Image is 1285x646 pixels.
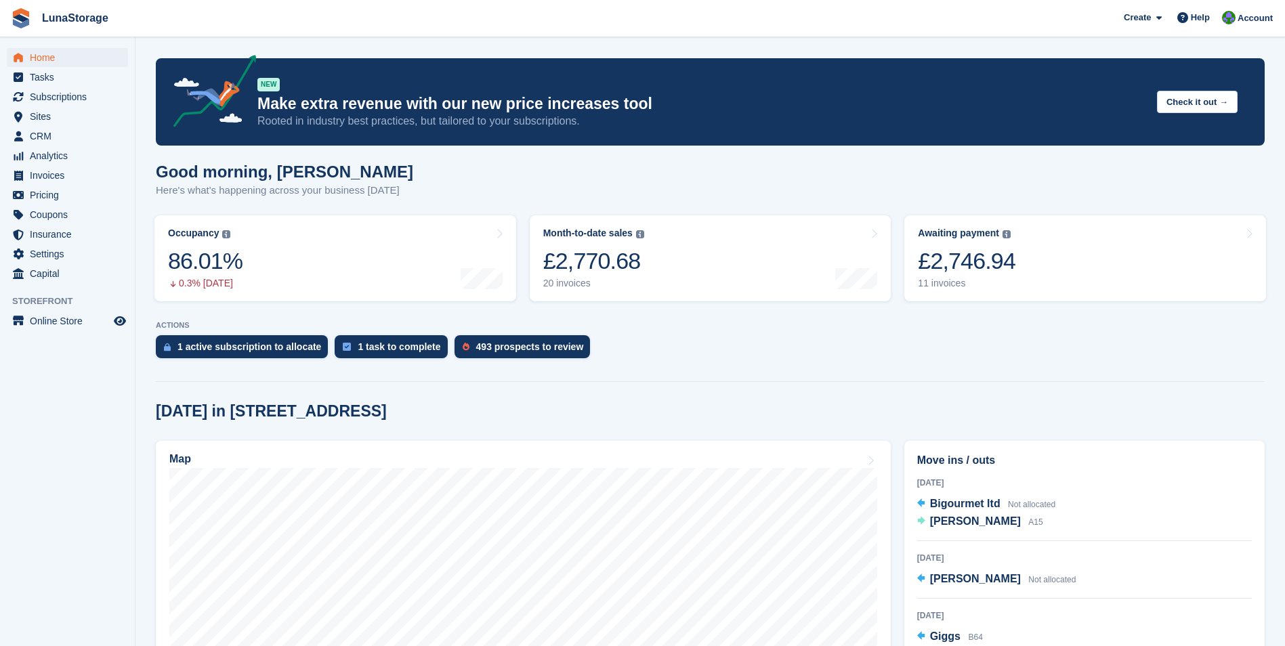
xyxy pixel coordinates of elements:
span: CRM [30,127,111,146]
a: menu [7,166,128,185]
a: menu [7,68,128,87]
span: Create [1124,11,1151,24]
span: Sites [30,107,111,126]
div: 86.01% [168,247,243,275]
img: stora-icon-8386f47178a22dfd0bd8f6a31ec36ba5ce8667c1dd55bd0f319d3a0aa187defe.svg [11,8,31,28]
span: Help [1191,11,1210,24]
span: Pricing [30,186,111,204]
span: Bigourmet ltd [930,498,1000,509]
img: Cathal Vaughan [1222,11,1236,24]
img: price-adjustments-announcement-icon-8257ccfd72463d97f412b2fc003d46551f7dbcb40ab6d574587a9cd5c0d94... [162,55,257,132]
p: Make extra revenue with our new price increases tool [257,94,1146,114]
span: Capital [30,264,111,283]
a: menu [7,146,128,165]
a: [PERSON_NAME] Not allocated [917,571,1076,588]
span: Tasks [30,68,111,87]
div: 1 active subscription to allocate [177,341,321,352]
div: [DATE] [917,477,1252,489]
h2: Map [169,453,191,465]
a: [PERSON_NAME] A15 [917,513,1043,531]
span: Subscriptions [30,87,111,106]
img: icon-info-grey-7440780725fd019a000dd9b08b2336e03edf1995a4989e88bcd33f0948082b44.svg [222,230,230,238]
a: menu [7,87,128,106]
a: 1 task to complete [335,335,454,365]
a: menu [7,225,128,244]
a: LunaStorage [37,7,114,29]
p: Here's what's happening across your business [DATE] [156,183,413,198]
a: 493 prospects to review [455,335,597,365]
img: active_subscription_to_allocate_icon-d502201f5373d7db506a760aba3b589e785aa758c864c3986d89f69b8ff3... [164,343,171,351]
a: menu [7,127,128,146]
div: £2,770.68 [543,247,644,275]
div: [DATE] [917,609,1252,622]
a: menu [7,186,128,204]
img: prospect-51fa495bee0391a8d652442698ab0144808aea92771e9ea1ae160a38d050c398.svg [463,343,469,351]
h1: Good morning, [PERSON_NAME] [156,163,413,181]
span: Online Store [30,311,111,330]
div: NEW [257,78,280,91]
a: Preview store [112,313,128,329]
div: 1 task to complete [358,341,440,352]
a: Month-to-date sales £2,770.68 20 invoices [530,215,891,301]
span: Giggs [930,630,961,642]
a: menu [7,48,128,67]
span: Storefront [12,295,135,308]
div: Month-to-date sales [543,228,633,239]
span: [PERSON_NAME] [930,515,1021,527]
span: [PERSON_NAME] [930,573,1021,584]
div: [DATE] [917,552,1252,564]
a: menu [7,264,128,283]
a: Occupancy 86.01% 0.3% [DATE] [154,215,516,301]
h2: [DATE] in [STREET_ADDRESS] [156,402,387,421]
a: Giggs B64 [917,628,983,646]
a: menu [7,205,128,224]
span: Analytics [30,146,111,165]
h2: Move ins / outs [917,452,1252,469]
span: Invoices [30,166,111,185]
div: £2,746.94 [918,247,1015,275]
span: Home [30,48,111,67]
span: Insurance [30,225,111,244]
button: Check it out → [1157,91,1238,113]
a: menu [7,311,128,330]
span: Settings [30,244,111,263]
span: A15 [1028,517,1042,527]
div: Occupancy [168,228,219,239]
span: Not allocated [1028,575,1076,584]
a: 1 active subscription to allocate [156,335,335,365]
span: Coupons [30,205,111,224]
a: menu [7,107,128,126]
img: icon-info-grey-7440780725fd019a000dd9b08b2336e03edf1995a4989e88bcd33f0948082b44.svg [636,230,644,238]
p: ACTIONS [156,321,1265,330]
div: 493 prospects to review [476,341,584,352]
span: B64 [968,632,982,642]
p: Rooted in industry best practices, but tailored to your subscriptions. [257,114,1146,129]
span: Not allocated [1008,500,1055,509]
div: Awaiting payment [918,228,999,239]
div: 0.3% [DATE] [168,278,243,289]
img: task-75834270c22a3079a89374b754ae025e5fb1db73e45f91037f5363f120a921f8.svg [343,343,351,351]
a: Awaiting payment £2,746.94 11 invoices [904,215,1266,301]
a: Bigourmet ltd Not allocated [917,496,1056,513]
a: menu [7,244,128,263]
span: Account [1238,12,1273,25]
div: 20 invoices [543,278,644,289]
img: icon-info-grey-7440780725fd019a000dd9b08b2336e03edf1995a4989e88bcd33f0948082b44.svg [1003,230,1011,238]
div: 11 invoices [918,278,1015,289]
